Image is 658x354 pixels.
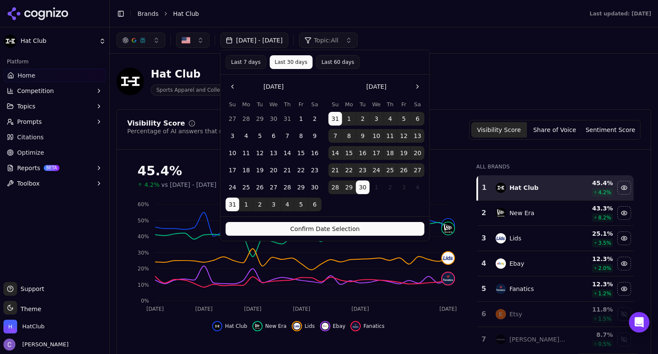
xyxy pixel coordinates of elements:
button: Friday, September 26th, 2025, selected [397,163,411,177]
tspan: 10% [138,282,149,288]
img: new era [496,208,506,218]
div: 45.4% [138,163,459,179]
button: Competition [3,84,106,98]
button: Sunday, August 17th, 2025 [226,163,239,177]
a: Home [3,69,106,82]
tspan: [DATE] [293,306,311,312]
div: 12.3 % [573,280,613,288]
th: Friday [397,100,411,108]
tr: 7mitchell & ness[PERSON_NAME] & [PERSON_NAME]8.7%0.5%Show mitchell & ness data [477,327,634,352]
span: Hat Club [21,37,96,45]
div: [PERSON_NAME] & [PERSON_NAME] [509,335,566,344]
span: Support [17,285,44,293]
th: Tuesday [253,100,267,108]
tr: 1hat clubHat Club45.4%4.2%Hide hat club data [477,175,634,201]
button: Sunday, September 21st, 2025, selected [329,163,342,177]
tspan: [DATE] [244,306,262,312]
div: New Era [509,209,534,217]
tspan: 30% [138,250,149,256]
button: Tuesday, September 23rd, 2025, selected [356,163,370,177]
button: Saturday, August 16th, 2025 [308,146,322,160]
button: Monday, August 25th, 2025 [239,180,253,194]
button: Show mitchell & ness data [617,333,631,346]
button: Thursday, August 21st, 2025 [281,163,294,177]
div: Percentage of AI answers that mention your brand [127,127,279,135]
button: Sunday, September 28th, 2025, selected [329,180,342,194]
button: Tuesday, August 26th, 2025 [253,180,267,194]
button: Saturday, August 30th, 2025 [308,180,322,194]
button: Sunday, August 31st, 2025, selected [226,198,239,211]
img: new era [254,323,261,330]
button: Sunday, September 14th, 2025, selected [329,146,342,160]
button: Thursday, August 14th, 2025 [281,146,294,160]
button: Hide new era data [617,206,631,220]
button: Monday, September 1st, 2025, selected [239,198,253,211]
img: HatClub [3,320,17,333]
th: Thursday [383,100,397,108]
a: Citations [3,130,106,144]
button: Thursday, September 11th, 2025, selected [383,129,397,143]
button: Monday, September 8th, 2025, selected [342,129,356,143]
th: Wednesday [370,100,383,108]
button: Saturday, September 6th, 2025, selected [308,198,322,211]
div: 12.3 % [573,255,613,263]
img: United States [182,36,190,45]
button: Confirm Date Selection [226,222,425,236]
div: 2 [481,208,487,218]
button: Friday, August 15th, 2025 [294,146,308,160]
div: 43.3 % [573,204,613,213]
button: Last 60 days [316,55,359,69]
div: 11.8 % [573,305,613,314]
tspan: [DATE] [440,306,457,312]
button: Wednesday, August 27th, 2025 [267,180,281,194]
span: Topic: All [314,36,338,45]
button: Hide fanatics data [617,282,631,296]
button: Last 7 days [226,55,266,69]
button: Thursday, September 25th, 2025, selected [383,163,397,177]
span: 1.5 % [598,315,611,322]
button: Tuesday, July 29th, 2025 [253,112,267,126]
button: Friday, August 1st, 2025 [294,112,308,126]
button: Wednesday, August 20th, 2025 [267,163,281,177]
span: Reports [17,164,40,172]
button: Monday, July 28th, 2025 [239,112,253,126]
span: vs [DATE] - [DATE] [162,180,217,189]
button: Wednesday, September 3rd, 2025, selected [267,198,281,211]
button: Hide lids data [292,321,315,331]
span: 1.2 % [598,290,611,297]
button: Thursday, August 28th, 2025 [281,180,294,194]
span: BETA [44,165,60,171]
button: Thursday, July 31st, 2025 [281,112,294,126]
button: Sunday, September 7th, 2025, selected [329,129,342,143]
tspan: [DATE] [195,306,213,312]
img: fanatics [496,284,506,294]
button: Monday, September 1st, 2025, selected [342,112,356,126]
div: Etsy [509,310,522,318]
div: 45.4 % [573,179,613,187]
th: Sunday [226,100,239,108]
div: 1 [482,183,487,193]
button: Today, Tuesday, September 30th, 2025, selected [356,180,370,194]
div: Hat Club [509,183,538,192]
button: Toolbox [3,177,106,190]
tr: 6etsyEtsy11.8%1.5%Show etsy data [477,302,634,327]
button: Saturday, August 2nd, 2025 [308,112,322,126]
span: Lids [305,323,315,330]
img: ebay [322,323,329,330]
button: Open organization switcher [3,320,45,333]
img: Hat Club [117,68,144,95]
button: Saturday, September 27th, 2025, selected [411,163,425,177]
button: Open user button [3,339,69,351]
button: Sunday, August 3rd, 2025 [226,129,239,143]
span: Toolbox [17,179,40,188]
button: Wednesday, July 30th, 2025 [267,112,281,126]
button: Monday, September 22nd, 2025, selected [342,163,356,177]
div: Open Intercom Messenger [629,312,649,333]
button: Go to the Next Month [411,80,425,93]
button: Tuesday, September 2nd, 2025, selected [356,112,370,126]
span: Topics [17,102,36,111]
img: hat club [496,183,506,193]
button: Wednesday, August 6th, 2025 [267,129,281,143]
span: Prompts [17,117,42,126]
nav: breadcrumb [138,9,572,18]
